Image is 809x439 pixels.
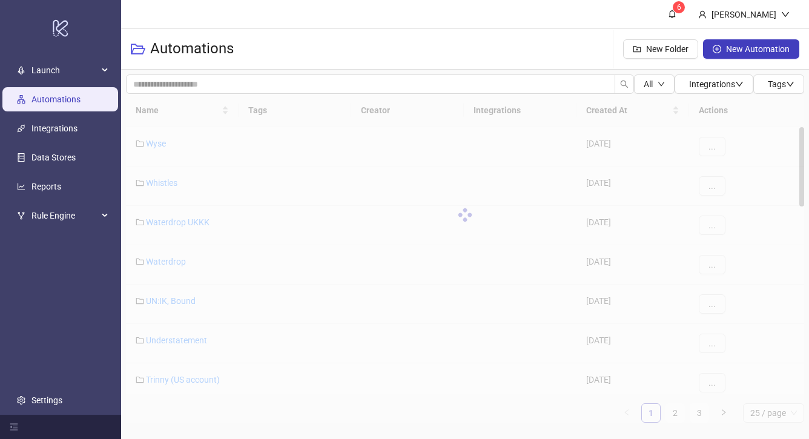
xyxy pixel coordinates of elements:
[707,8,781,21] div: [PERSON_NAME]
[31,203,98,228] span: Rule Engine
[753,74,804,94] button: Tagsdown
[703,39,799,59] button: New Automation
[646,44,688,54] span: New Folder
[673,1,685,13] sup: 6
[644,79,653,89] span: All
[677,3,681,12] span: 6
[668,10,676,18] span: bell
[131,42,145,56] span: folder-open
[31,58,98,82] span: Launch
[786,80,794,88] span: down
[689,79,744,89] span: Integrations
[31,182,61,191] a: Reports
[17,211,25,220] span: fork
[31,153,76,162] a: Data Stores
[675,74,753,94] button: Integrationsdown
[781,10,790,19] span: down
[17,66,25,74] span: rocket
[713,45,721,53] span: plus-circle
[31,395,62,405] a: Settings
[150,39,234,59] h3: Automations
[623,39,698,59] button: New Folder
[620,80,629,88] span: search
[31,94,81,104] a: Automations
[726,44,790,54] span: New Automation
[634,74,675,94] button: Alldown
[735,80,744,88] span: down
[31,124,78,133] a: Integrations
[633,45,641,53] span: folder-add
[698,10,707,19] span: user
[658,81,665,88] span: down
[10,423,18,431] span: menu-fold
[768,79,794,89] span: Tags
